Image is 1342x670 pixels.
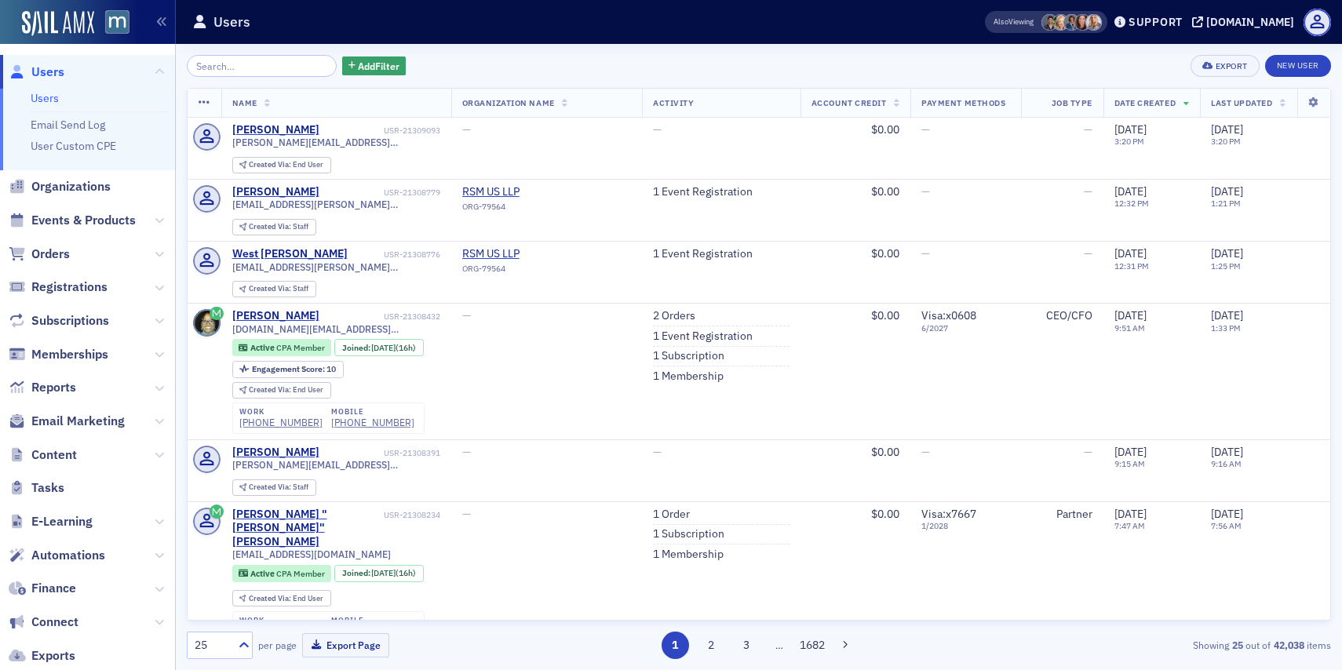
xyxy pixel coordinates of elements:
span: Organizations [31,178,111,195]
h1: Users [213,13,250,31]
div: Created Via: End User [232,382,331,399]
span: — [921,122,930,137]
a: RSM US LLP [462,185,605,199]
span: Mary Beth Halpern [1041,14,1058,31]
span: Finance [31,580,76,597]
span: Payment Methods [921,97,1005,108]
div: Created Via: End User [232,157,331,173]
span: CPA Member [276,568,325,579]
div: mobile [331,407,414,417]
span: Last Updated [1211,97,1272,108]
time: 3:20 PM [1211,136,1241,147]
button: Export Page [302,633,389,657]
span: Created Via : [249,482,293,492]
a: Organizations [9,178,111,195]
span: Visa : x7667 [921,507,976,521]
span: $0.00 [871,445,899,459]
span: [EMAIL_ADDRESS][PERSON_NAME][DOMAIN_NAME] [232,198,440,210]
button: 1682 [799,632,826,659]
span: Created Via : [249,221,293,231]
a: Subscriptions [9,312,109,330]
label: per page [258,638,297,652]
span: Chris Dougherty [1063,14,1080,31]
a: Tasks [9,479,64,497]
span: [DATE] [371,567,396,578]
a: Users [9,64,64,81]
span: CPA Member [276,342,325,353]
div: Created Via: End User [232,590,331,606]
span: — [462,308,471,322]
a: Orders [9,246,70,263]
span: Tasks [31,479,64,497]
div: [PERSON_NAME] [232,185,319,199]
span: Date Created [1114,97,1176,108]
span: — [462,445,471,459]
a: 1 Subscription [653,349,724,363]
span: — [921,184,930,198]
span: [EMAIL_ADDRESS][PERSON_NAME][DOMAIN_NAME] [232,261,440,273]
a: User Custom CPE [31,139,116,153]
a: [PERSON_NAME] [232,123,319,137]
div: 10 [252,365,336,373]
div: Joined: 2025-09-16 00:00:00 [334,565,424,582]
input: Search… [187,55,337,77]
span: — [1084,122,1092,137]
span: [DATE] [1211,445,1243,459]
div: Staff [249,223,308,231]
span: Users [31,64,64,81]
span: [DATE] [371,342,396,353]
div: Partner [1032,508,1092,522]
span: Memberships [31,346,108,363]
a: 1 Event Registration [653,185,753,199]
div: work [239,407,323,417]
div: ORG-79564 [462,264,605,279]
div: End User [249,386,323,395]
span: Name [232,97,257,108]
a: 1 Membership [653,548,724,562]
div: USR-21308432 [322,311,440,322]
div: Support [1129,15,1183,29]
a: [PERSON_NAME] [232,309,319,323]
a: Email Marketing [9,413,125,430]
span: — [1084,246,1092,260]
span: [DOMAIN_NAME][EMAIL_ADDRESS][DOMAIN_NAME] [232,323,440,335]
span: — [462,122,471,137]
time: 1:33 PM [1211,322,1241,333]
span: — [653,445,662,459]
span: 6 / 2027 [921,323,1010,333]
span: E-Learning [31,513,93,530]
time: 1:21 PM [1211,198,1241,209]
a: Registrations [9,279,108,296]
div: USR-21308779 [322,188,440,198]
button: 1 [662,632,689,659]
a: 1 Order [653,508,690,522]
span: $0.00 [871,246,899,260]
a: View Homepage [94,10,129,37]
span: Rebekah Olson [1052,14,1069,31]
span: Emily Trott [1085,14,1102,31]
span: $0.00 [871,308,899,322]
button: AddFilter [342,56,407,76]
div: [PERSON_NAME] "[PERSON_NAME]" [PERSON_NAME] [232,508,381,549]
a: E-Learning [9,513,93,530]
span: — [653,122,662,137]
span: Email Marketing [31,413,125,430]
a: 1 Membership [653,370,724,384]
time: 7:47 AM [1114,520,1145,531]
span: Created Via : [249,593,293,603]
a: Active CPA Member [239,568,324,578]
a: [PHONE_NUMBER] [239,417,323,428]
time: 9:51 AM [1114,322,1145,333]
a: Finance [9,580,76,597]
span: Automations [31,547,105,564]
span: Registrations [31,279,108,296]
a: New User [1265,55,1331,77]
span: Connect [31,614,78,631]
span: — [921,445,930,459]
span: [DATE] [1114,507,1147,521]
a: Automations [9,547,105,564]
span: RSM US LLP [462,247,605,261]
span: [DATE] [1114,184,1147,198]
time: 1:25 PM [1211,260,1241,271]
